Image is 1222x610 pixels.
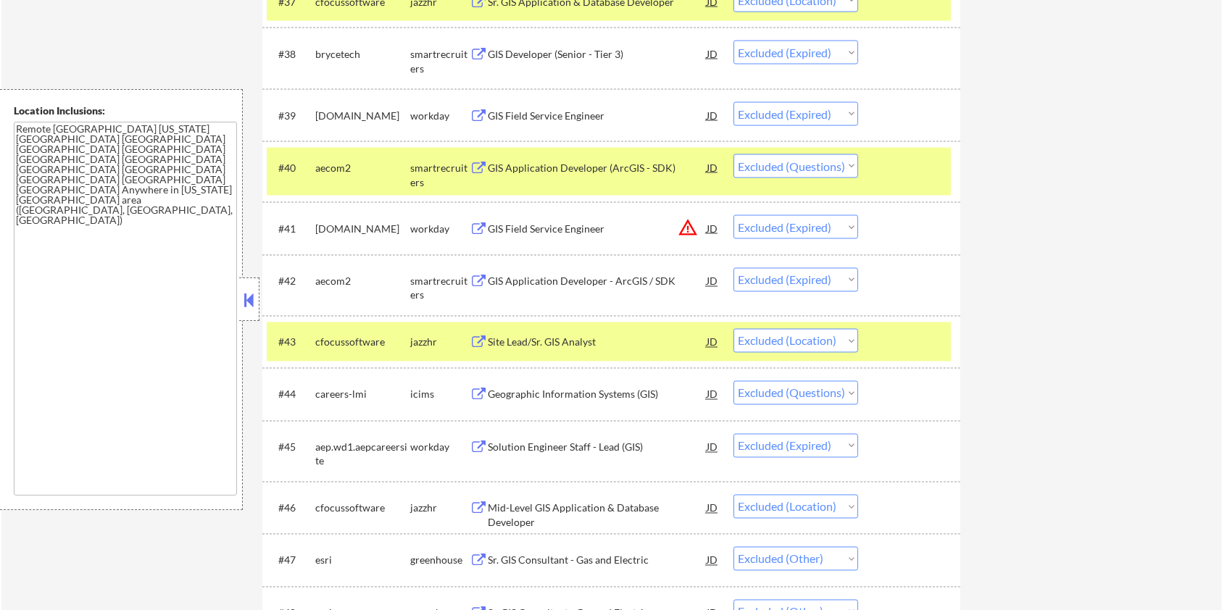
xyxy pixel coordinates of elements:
div: workday [410,440,470,455]
div: jazzhr [410,335,470,350]
div: Geographic Information Systems (GIS) [488,388,707,402]
div: GIS Field Service Engineer [488,109,707,123]
div: GIS Application Developer (ArcGIS - SDK) [488,161,707,175]
div: JD [705,381,720,407]
div: aep.wd1.aepcareersite [315,440,410,469]
div: workday [410,109,470,123]
div: JD [705,268,720,294]
div: careers-lmi [315,388,410,402]
div: GIS Application Developer - ArcGIS / SDK [488,275,707,289]
div: #38 [278,47,304,62]
button: warning_amber [678,217,698,238]
div: GIS Field Service Engineer [488,222,707,236]
div: smartrecruiters [410,161,470,189]
div: #42 [278,275,304,289]
div: [DOMAIN_NAME] [315,109,410,123]
div: #41 [278,222,304,236]
div: #40 [278,161,304,175]
div: #39 [278,109,304,123]
div: Solution Engineer Staff - Lead (GIS) [488,440,707,455]
div: JD [705,215,720,241]
div: cfocussoftware [315,335,410,350]
div: icims [410,388,470,402]
div: GIS Developer (Senior - Tier 3) [488,47,707,62]
div: cfocussoftware [315,501,410,516]
div: Mid-Level GIS Application & Database Developer [488,501,707,530]
div: aecom2 [315,275,410,289]
div: esri [315,553,410,568]
div: #43 [278,335,304,350]
div: #44 [278,388,304,402]
div: JD [705,41,720,67]
div: Sr. GIS Consultant - Gas and Electric [488,553,707,568]
div: #47 [278,553,304,568]
div: smartrecruiters [410,47,470,75]
div: #45 [278,440,304,455]
div: Location Inclusions: [14,104,237,118]
div: #46 [278,501,304,516]
div: smartrecruiters [410,275,470,303]
div: greenhouse [410,553,470,568]
div: [DOMAIN_NAME] [315,222,410,236]
div: JD [705,154,720,180]
div: JD [705,495,720,521]
div: Site Lead/Sr. GIS Analyst [488,335,707,350]
div: brycetech [315,47,410,62]
div: jazzhr [410,501,470,516]
div: JD [705,329,720,355]
div: JD [705,102,720,128]
div: JD [705,547,720,573]
div: JD [705,434,720,460]
div: aecom2 [315,161,410,175]
div: workday [410,222,470,236]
